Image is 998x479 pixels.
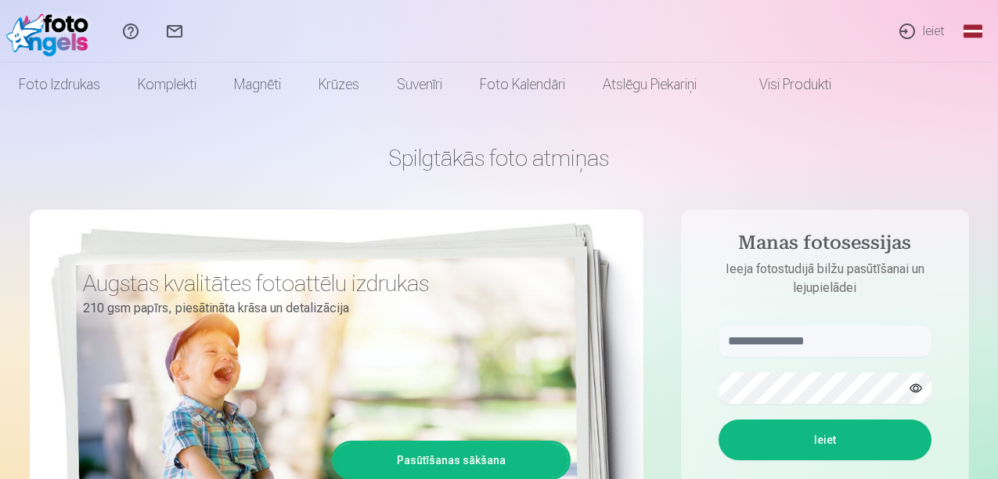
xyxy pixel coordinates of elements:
[334,443,568,477] a: Pasūtīšanas sākšana
[715,63,850,106] a: Visi produkti
[461,63,584,106] a: Foto kalendāri
[119,63,215,106] a: Komplekti
[703,260,947,297] p: Ieeja fotostudijā bilžu pasūtīšanai un lejupielādei
[83,297,559,319] p: 210 gsm papīrs, piesātināta krāsa un detalizācija
[6,6,96,56] img: /fa1
[719,420,931,460] button: Ieiet
[703,232,947,260] h4: Manas fotosessijas
[300,63,378,106] a: Krūzes
[584,63,715,106] a: Atslēgu piekariņi
[378,63,461,106] a: Suvenīri
[30,144,969,172] h1: Spilgtākās foto atmiņas
[83,269,559,297] h3: Augstas kvalitātes fotoattēlu izdrukas
[215,63,300,106] a: Magnēti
